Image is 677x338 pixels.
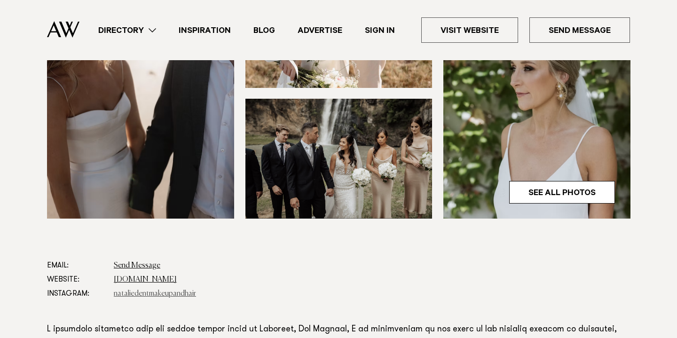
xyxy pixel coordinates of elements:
[354,24,406,37] a: Sign In
[114,262,160,269] a: Send Message
[47,259,106,273] dt: Email:
[47,21,79,38] img: Auckland Weddings Logo
[421,17,518,43] a: Visit Website
[114,276,177,283] a: [DOMAIN_NAME]
[114,290,196,298] a: nataliedentmakeupandhair
[529,17,630,43] a: Send Message
[87,24,167,37] a: Directory
[242,24,286,37] a: Blog
[286,24,354,37] a: Advertise
[509,181,615,204] a: See All Photos
[47,273,106,287] dt: Website:
[167,24,242,37] a: Inspiration
[47,287,106,301] dt: Instagram:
